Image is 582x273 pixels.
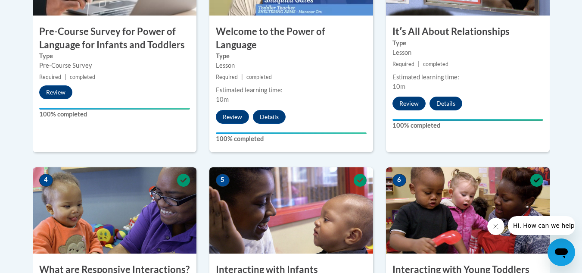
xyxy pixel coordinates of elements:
span: Required [392,61,414,67]
iframe: Button to launch messaging window [548,238,575,266]
h3: Pre-Course Survey for Power of Language for Infants and Toddlers [33,25,196,52]
label: Type [216,51,367,61]
label: 100% completed [392,121,543,130]
span: | [241,74,243,80]
div: Pre-Course Survey [39,61,190,70]
label: 100% completed [39,110,190,119]
span: 5 [216,174,230,187]
img: Course Image [386,167,550,254]
iframe: Close message [487,218,504,235]
div: Your progress [216,132,367,134]
div: Estimated learning time: [392,72,543,82]
h3: Itʹs All About Relationships [386,25,550,38]
label: 100% completed [216,134,367,144]
span: completed [70,74,95,80]
span: Required [216,74,238,80]
span: completed [423,61,448,67]
span: Hi. How can we help? [5,6,70,13]
div: Lesson [392,48,543,57]
span: 6 [392,174,406,187]
button: Review [216,110,249,124]
div: Your progress [39,108,190,110]
span: | [418,61,420,67]
div: Estimated learning time: [216,85,367,95]
h3: Welcome to the Power of Language [209,25,373,52]
iframe: Message from company [508,216,575,235]
img: Course Image [33,167,196,254]
button: Details [253,110,286,124]
span: 10m [392,83,405,90]
button: Details [429,97,462,110]
button: Review [39,85,72,99]
span: 10m [216,96,229,103]
div: Your progress [392,119,543,121]
label: Type [392,38,543,48]
div: Lesson [216,61,367,70]
img: Course Image [209,167,373,254]
span: 4 [39,174,53,187]
span: completed [246,74,272,80]
span: Required [39,74,61,80]
label: Type [39,51,190,61]
span: | [65,74,66,80]
button: Review [392,97,426,110]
